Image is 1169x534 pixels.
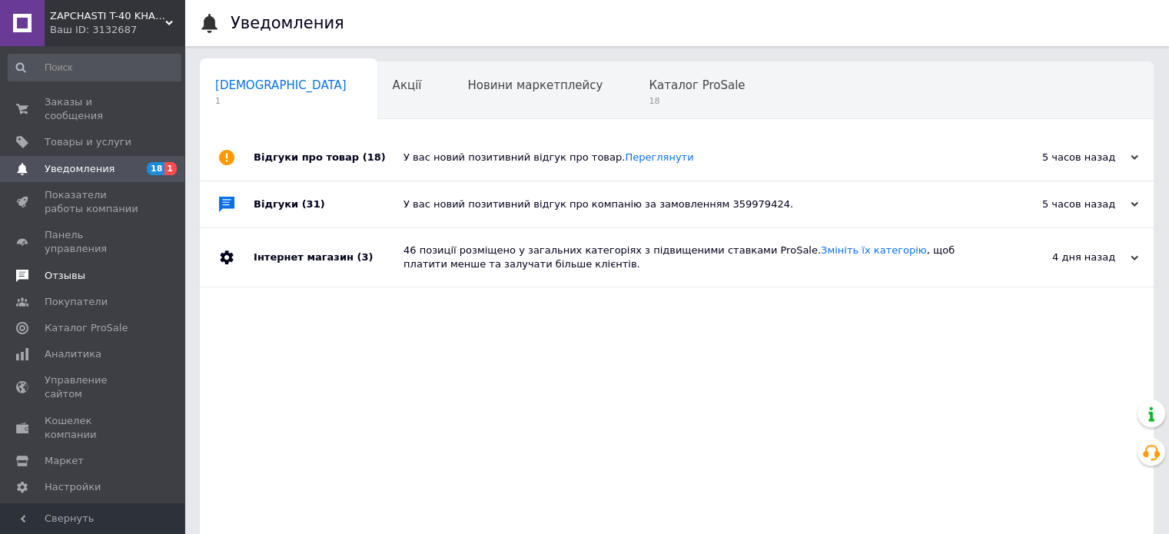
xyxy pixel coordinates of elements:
[231,14,344,32] h1: Уведомления
[821,244,927,256] a: Змініть їх категорію
[467,78,603,92] span: Новини маркетплейсу
[50,23,184,37] div: Ваш ID: 3132687
[985,151,1138,164] div: 5 часов назад
[45,228,142,256] span: Панель управления
[254,228,404,287] div: Інтернет магазин
[215,95,347,107] span: 1
[393,78,422,92] span: Акції
[45,269,85,283] span: Отзывы
[8,54,181,81] input: Поиск
[45,454,84,468] span: Маркет
[147,162,164,175] span: 18
[45,162,115,176] span: Уведомления
[45,135,131,149] span: Товары и услуги
[302,198,325,210] span: (31)
[357,251,373,263] span: (3)
[45,295,108,309] span: Покупатели
[254,181,404,227] div: Відгуки
[404,197,985,211] div: У вас новий позитивний відгук про компанію за замовленням 359979424.
[45,480,101,494] span: Настройки
[50,9,165,23] span: ZAPCHASTI T-40 KHARKIV UA
[45,95,142,123] span: Заказы и сообщения
[985,250,1138,264] div: 4 дня назад
[649,78,745,92] span: Каталог ProSale
[45,373,142,401] span: Управление сайтом
[164,162,177,175] span: 1
[45,188,142,216] span: Показатели работы компании
[404,151,985,164] div: У вас новий позитивний відгук про товар.
[404,244,985,271] div: 46 позиції розміщено у загальних категоріях з підвищеними ставками ProSale. , щоб платити менше т...
[363,151,386,163] span: (18)
[45,414,142,442] span: Кошелек компании
[45,321,128,335] span: Каталог ProSale
[985,197,1138,211] div: 5 часов назад
[625,151,693,163] a: Переглянути
[254,134,404,181] div: Відгуки про товар
[649,95,745,107] span: 18
[215,78,347,92] span: [DEMOGRAPHIC_DATA]
[45,347,101,361] span: Аналитика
